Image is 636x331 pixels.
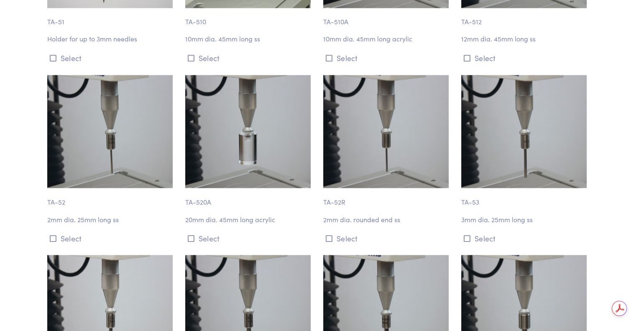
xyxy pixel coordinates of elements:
img: puncture_ta-53_3mm_5.jpg [461,75,587,188]
img: puncture_ta-52_2mm_3.jpg [47,75,173,188]
p: TA-53 [461,188,589,207]
button: Select [185,51,313,65]
p: TA-520A [185,188,313,207]
p: TA-512 [461,8,589,27]
p: 2mm dia. rounded end ss [323,214,451,225]
p: 12mm dia. 45mm long ss [461,33,589,44]
p: TA-51 [47,8,175,27]
p: TA-510 [185,8,313,27]
p: 10mm dia. 45mm long acrylic [323,33,451,44]
button: Select [47,231,175,245]
img: puncture_ta-52r_2mm_3.jpg [323,75,449,188]
button: Select [185,231,313,245]
p: 3mm dia. 25mm long ss [461,214,589,225]
p: 2mm dia. 25mm long ss [47,214,175,225]
button: Select [461,51,589,65]
p: 20mm dia. 45mm long acrylic [185,214,313,225]
button: Select [461,231,589,245]
p: TA-510A [323,8,451,27]
button: Select [323,51,451,65]
button: Select [323,231,451,245]
button: Select [47,51,175,65]
img: puncture_ta-520a_20mm_3.jpg [185,75,311,188]
p: 10mm dia. 45mm long ss [185,33,313,44]
p: TA-52R [323,188,451,207]
p: TA-52 [47,188,175,207]
p: Holder for up to 3mm needles [47,33,175,44]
